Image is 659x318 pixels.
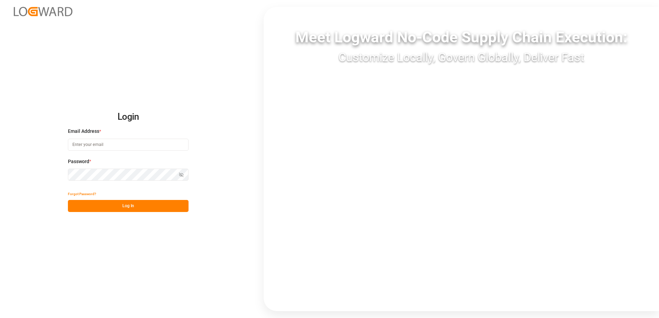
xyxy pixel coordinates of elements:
[68,128,99,135] span: Email Address
[68,188,96,200] button: Forgot Password?
[14,7,72,16] img: Logward_new_orange.png
[68,106,189,128] h2: Login
[68,158,89,165] span: Password
[68,139,189,151] input: Enter your email
[264,49,659,66] div: Customize Locally, Govern Globally, Deliver Fast
[68,200,189,212] button: Log In
[264,26,659,49] div: Meet Logward No-Code Supply Chain Execution:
